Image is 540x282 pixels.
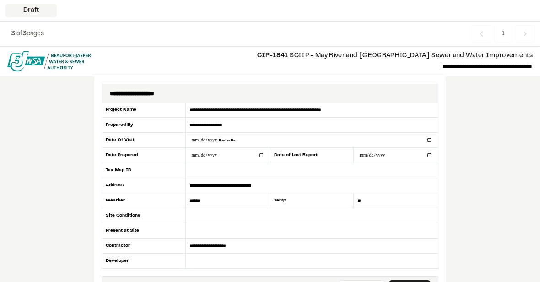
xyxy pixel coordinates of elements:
[102,239,186,254] div: Contractor
[102,148,186,163] div: Date Prepared
[495,25,512,43] span: 1
[102,163,186,178] div: Tax Map ID
[98,51,533,61] p: SCIIP - May River and [GEOGRAPHIC_DATA] Sewer and Water Improvements
[102,133,186,148] div: Date Of Visit
[102,208,186,223] div: Site Conditions
[22,31,27,37] span: 3
[7,51,91,71] img: file
[102,118,186,133] div: Prepared By
[257,53,288,59] span: CIP-1841
[102,103,186,118] div: Project Name
[11,29,44,39] p: of pages
[472,25,535,43] nav: Navigation
[102,193,186,208] div: Weather
[11,31,15,37] span: 3
[102,178,186,193] div: Address
[270,193,354,208] div: Temp
[5,4,57,17] div: Draft
[102,254,186,268] div: Developer
[270,148,354,163] div: Date of Last Report
[102,223,186,239] div: Present at Site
